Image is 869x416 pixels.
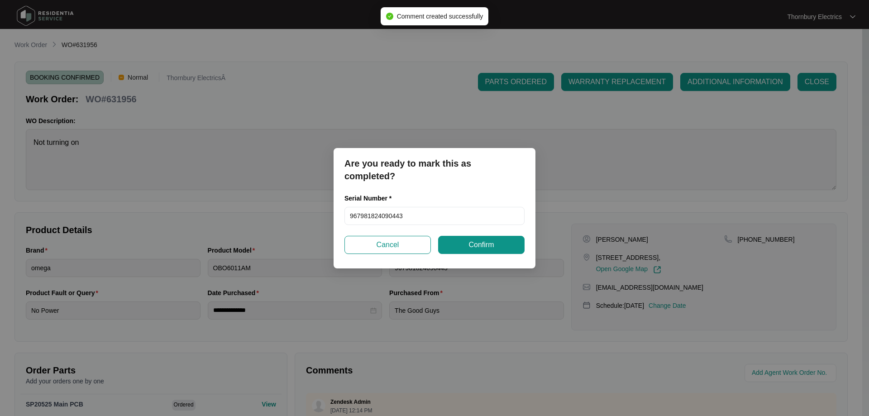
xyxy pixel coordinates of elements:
[397,13,483,20] span: Comment created successfully
[344,170,525,182] p: completed?
[468,239,494,250] span: Confirm
[344,236,431,254] button: Cancel
[386,13,393,20] span: check-circle
[344,157,525,170] p: Are you ready to mark this as
[344,194,398,203] label: Serial Number *
[438,236,525,254] button: Confirm
[377,239,399,250] span: Cancel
